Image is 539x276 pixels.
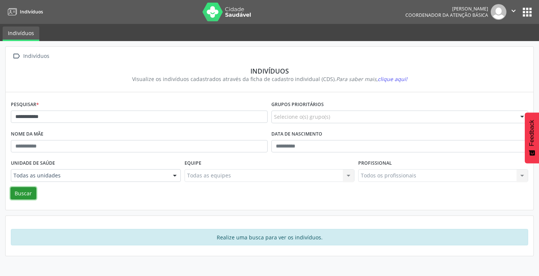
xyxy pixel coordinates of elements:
[509,7,518,15] i: 
[11,128,43,140] label: Nome da mãe
[185,158,201,169] label: Equipe
[521,6,534,19] button: apps
[11,158,55,169] label: Unidade de saúde
[491,4,506,20] img: img
[358,158,392,169] label: Profissional
[11,229,528,245] div: Realize uma busca para ver os indivíduos.
[16,75,523,83] div: Visualize os indivíduos cadastrados através da ficha de cadastro individual (CDS).
[405,12,488,18] span: Coordenador da Atenção Básica
[271,99,324,111] label: Grupos prioritários
[20,9,43,15] span: Indivíduos
[529,120,535,146] span: Feedback
[3,27,39,41] a: Indivíduos
[22,51,51,62] div: Indivíduos
[378,75,407,83] span: clique aqui!
[506,4,521,20] button: 
[11,51,22,62] i: 
[11,51,51,62] a:  Indivíduos
[405,6,488,12] div: [PERSON_NAME]
[16,67,523,75] div: Indivíduos
[525,112,539,163] button: Feedback - Mostrar pesquisa
[5,6,43,18] a: Indivíduos
[336,75,407,83] i: Para saber mais,
[11,99,39,111] label: Pesquisar
[271,128,322,140] label: Data de nascimento
[10,187,36,200] button: Buscar
[274,113,330,121] span: Selecione o(s) grupo(s)
[13,172,165,179] span: Todas as unidades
